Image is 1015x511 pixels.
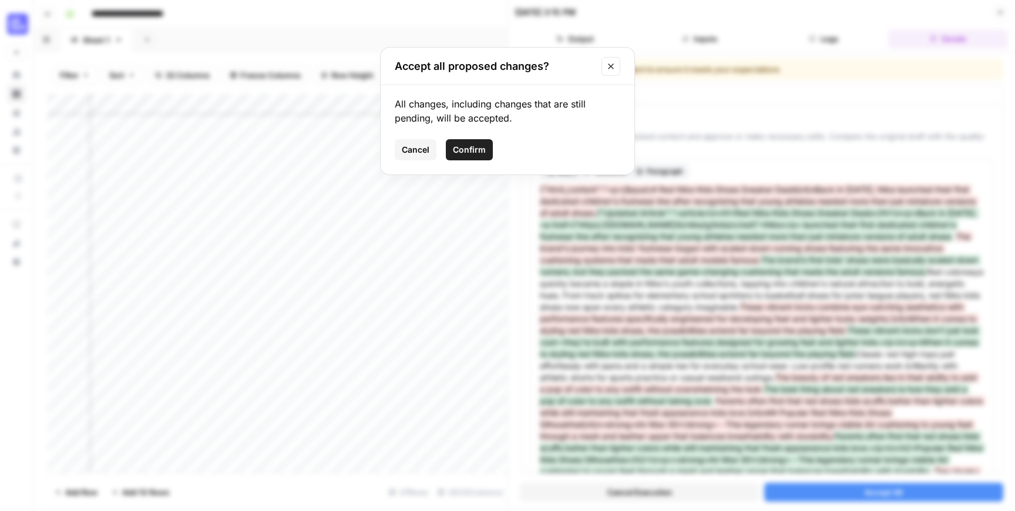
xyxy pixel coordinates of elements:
[395,139,436,160] button: Cancel
[601,57,620,76] button: Close modal
[453,144,486,156] span: Confirm
[395,97,620,125] div: All changes, including changes that are still pending, will be accepted.
[402,144,429,156] span: Cancel
[395,58,594,75] h2: Accept all proposed changes?
[446,139,493,160] button: Confirm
